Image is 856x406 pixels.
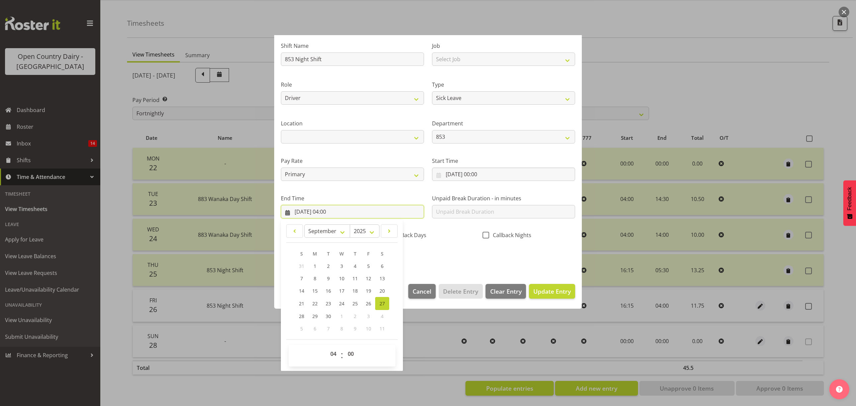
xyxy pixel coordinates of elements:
[348,272,362,285] a: 11
[490,287,522,296] span: Clear Entry
[295,297,308,310] a: 21
[340,313,343,319] span: 1
[300,275,303,282] span: 7
[300,250,303,257] span: S
[847,187,853,210] span: Feedback
[367,313,370,319] span: 3
[339,288,344,294] span: 17
[362,285,375,297] a: 19
[322,260,335,272] a: 2
[380,288,385,294] span: 20
[308,297,322,310] a: 22
[367,263,370,269] span: 5
[312,300,318,307] span: 22
[326,300,331,307] span: 23
[341,347,343,364] span: :
[281,81,424,89] label: Role
[432,205,575,218] input: Unpaid Break Duration
[340,325,343,332] span: 8
[335,260,348,272] a: 3
[489,232,531,238] span: Callback Nights
[443,287,478,296] span: Delete Entry
[381,313,384,319] span: 4
[308,285,322,297] a: 15
[314,325,316,332] span: 6
[322,297,335,310] a: 23
[281,53,424,66] input: Shift Name
[432,81,575,89] label: Type
[326,313,331,319] span: 30
[327,263,330,269] span: 2
[381,250,384,257] span: S
[486,284,526,299] button: Clear Entry
[362,272,375,285] a: 12
[299,313,304,319] span: 28
[314,275,316,282] span: 8
[439,284,483,299] button: Delete Entry
[348,297,362,310] a: 25
[381,263,384,269] span: 6
[413,287,431,296] span: Cancel
[314,263,316,269] span: 1
[367,250,369,257] span: F
[335,272,348,285] a: 10
[380,325,385,332] span: 11
[335,297,348,310] a: 24
[300,325,303,332] span: 5
[339,300,344,307] span: 24
[408,284,436,299] button: Cancel
[299,300,304,307] span: 21
[299,288,304,294] span: 14
[322,285,335,297] a: 16
[339,275,344,282] span: 10
[295,285,308,297] a: 14
[308,260,322,272] a: 1
[533,287,571,295] span: Update Entry
[312,313,318,319] span: 29
[375,260,389,272] a: 6
[281,119,424,127] label: Location
[326,288,331,294] span: 16
[352,288,358,294] span: 18
[529,284,575,299] button: Update Entry
[354,325,356,332] span: 9
[327,325,330,332] span: 7
[340,263,343,269] span: 3
[348,260,362,272] a: 4
[327,250,330,257] span: T
[322,310,335,322] a: 30
[327,275,330,282] span: 9
[348,285,362,297] a: 18
[308,272,322,285] a: 8
[388,232,426,238] span: CallBack Days
[380,275,385,282] span: 13
[339,250,344,257] span: W
[295,272,308,285] a: 7
[281,205,424,218] input: Click to select...
[432,168,575,181] input: Click to select...
[281,42,424,50] label: Shift Name
[352,300,358,307] span: 25
[375,285,389,297] a: 20
[362,260,375,272] a: 5
[308,310,322,322] a: 29
[432,194,575,202] label: Unpaid Break Duration - in minutes
[432,119,575,127] label: Department
[335,285,348,297] a: 17
[313,250,317,257] span: M
[281,157,424,165] label: Pay Rate
[312,288,318,294] span: 15
[366,288,371,294] span: 19
[295,310,308,322] a: 28
[375,297,389,310] a: 27
[354,313,356,319] span: 2
[281,194,424,202] label: End Time
[299,263,304,269] span: 31
[352,275,358,282] span: 11
[322,272,335,285] a: 9
[432,157,575,165] label: Start Time
[432,42,575,50] label: Job
[366,325,371,332] span: 10
[354,263,356,269] span: 4
[843,180,856,226] button: Feedback - Show survey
